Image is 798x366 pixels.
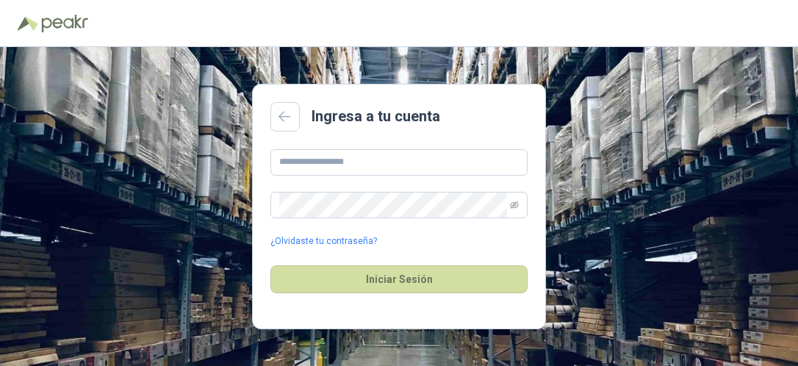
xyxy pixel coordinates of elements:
[270,234,377,248] a: ¿Olvidaste tu contraseña?
[312,105,440,128] h2: Ingresa a tu cuenta
[18,16,38,31] img: Logo
[510,201,519,209] span: eye-invisible
[41,15,88,32] img: Peakr
[270,265,528,293] button: Iniciar Sesión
